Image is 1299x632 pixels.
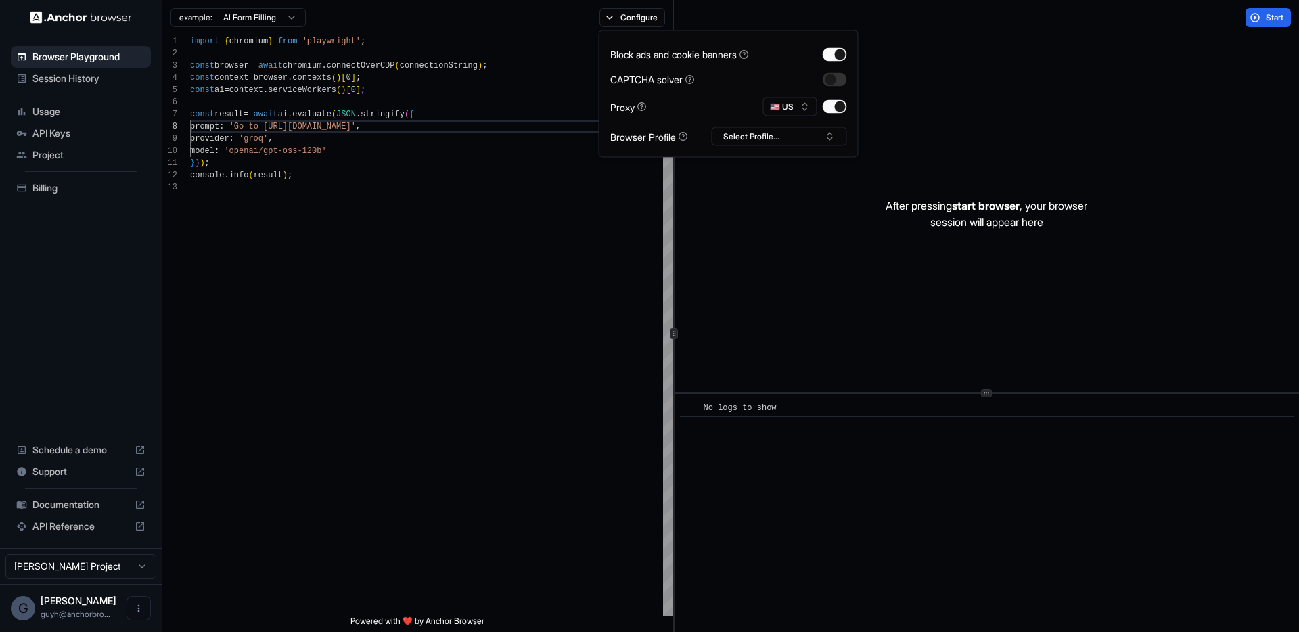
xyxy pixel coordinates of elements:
div: Support [11,461,151,482]
span: import [190,37,219,46]
div: 10 [162,145,177,157]
span: . [288,73,292,83]
span: Guy Hayou [41,595,116,606]
div: Project [11,144,151,166]
div: 1 [162,35,177,47]
div: Proxy [610,99,647,114]
span: info [229,171,249,180]
div: 11 [162,157,177,169]
div: 12 [162,169,177,181]
span: model [190,146,214,156]
span: } [190,158,195,168]
div: 5 [162,84,177,96]
span: ; [361,37,365,46]
span: const [190,73,214,83]
div: Usage [11,101,151,122]
span: ; [356,73,361,83]
span: ; [482,61,487,70]
span: console [190,171,224,180]
span: } [268,37,273,46]
span: , [268,134,273,143]
span: await [258,61,283,70]
span: Session History [32,72,145,85]
span: ) [336,73,341,83]
span: ​ [687,401,693,415]
span: context [229,85,263,95]
span: ( [248,171,253,180]
span: API Reference [32,520,129,533]
span: . [224,171,229,180]
span: ai [214,85,224,95]
span: ( [405,110,409,119]
span: ; [205,158,210,168]
span: Powered with ❤️ by Anchor Browser [350,616,484,632]
span: connectOverCDP [327,61,395,70]
div: 4 [162,72,177,84]
span: . [321,61,326,70]
span: JSON [336,110,356,119]
span: ) [200,158,204,168]
div: 13 [162,181,177,194]
div: Schedule a demo [11,439,151,461]
span: ] [351,73,356,83]
span: ; [288,171,292,180]
span: Usage [32,105,145,118]
span: browser [214,61,248,70]
span: [ [346,85,350,95]
span: context [214,73,248,83]
span: { [409,110,414,119]
span: result [254,171,283,180]
span: Documentation [32,498,129,512]
span: : [214,146,219,156]
span: ; [361,85,365,95]
span: ) [283,171,288,180]
span: const [190,85,214,95]
span: : [229,134,234,143]
span: : [219,122,224,131]
div: Browser Profile [610,129,688,143]
span: const [190,110,214,119]
span: ) [478,61,482,70]
span: ) [341,85,346,95]
button: Start [1246,8,1291,27]
span: Schedule a demo [32,443,129,457]
span: API Keys [32,127,145,140]
span: { [224,37,229,46]
span: prompt [190,122,219,131]
div: 2 [162,47,177,60]
div: 6 [162,96,177,108]
span: ( [332,110,336,119]
button: 🇺🇸 US [763,97,817,116]
div: Session History [11,68,151,89]
div: Billing [11,177,151,199]
span: 0 [346,73,350,83]
div: Browser Playground [11,46,151,68]
span: 0 [351,85,356,95]
div: 7 [162,108,177,120]
span: provider [190,134,229,143]
span: , [356,122,361,131]
span: = [248,73,253,83]
span: ( [395,61,400,70]
span: 'openai/gpt-oss-120b' [224,146,326,156]
div: 9 [162,133,177,145]
span: ( [332,73,336,83]
span: 'playwright' [302,37,361,46]
div: API Keys [11,122,151,144]
span: result [214,110,244,119]
div: G [11,596,35,620]
span: ] [356,85,361,95]
img: Anchor Logo [30,11,132,24]
span: guyh@anchorbrowser.io [41,609,110,619]
button: Select Profile... [712,127,847,146]
span: [ [341,73,346,83]
span: contexts [292,73,332,83]
div: 8 [162,120,177,133]
span: 'Go to [URL][DOMAIN_NAME]' [229,122,356,131]
span: . [288,110,292,119]
span: = [224,85,229,95]
div: Documentation [11,494,151,516]
span: Billing [32,181,145,195]
span: evaluate [292,110,332,119]
span: Browser Playground [32,50,145,64]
